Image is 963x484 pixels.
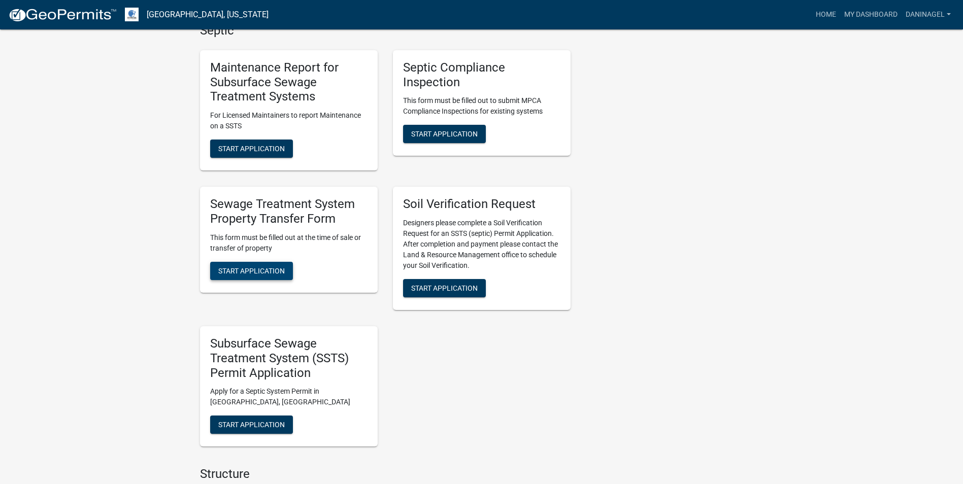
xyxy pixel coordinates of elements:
[403,95,560,117] p: This form must be filled out to submit MPCA Compliance Inspections for existing systems
[218,266,285,274] span: Start Application
[411,130,478,138] span: Start Application
[902,5,955,24] a: daninagel
[210,262,293,280] button: Start Application
[210,60,368,104] h5: Maintenance Report for Subsurface Sewage Treatment Systems
[218,145,285,153] span: Start Application
[210,416,293,434] button: Start Application
[210,336,368,380] h5: Subsurface Sewage Treatment System (SSTS) Permit Application
[812,5,840,24] a: Home
[218,421,285,429] span: Start Application
[210,140,293,158] button: Start Application
[403,125,486,143] button: Start Application
[147,6,269,23] a: [GEOGRAPHIC_DATA], [US_STATE]
[210,232,368,254] p: This form must be filled out at the time of sale or transfer of property
[125,8,139,21] img: Otter Tail County, Minnesota
[210,197,368,226] h5: Sewage Treatment System Property Transfer Form
[403,60,560,90] h5: Septic Compliance Inspection
[210,110,368,131] p: For Licensed Maintainers to report Maintenance on a SSTS
[210,386,368,407] p: Apply for a Septic System Permit in [GEOGRAPHIC_DATA], [GEOGRAPHIC_DATA]
[200,23,571,38] h4: Septic
[411,284,478,292] span: Start Application
[840,5,902,24] a: My Dashboard
[200,467,571,481] h4: Structure
[403,197,560,212] h5: Soil Verification Request
[403,218,560,271] p: Designers please complete a Soil Verification Request for an SSTS (septic) Permit Application. Af...
[403,279,486,297] button: Start Application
